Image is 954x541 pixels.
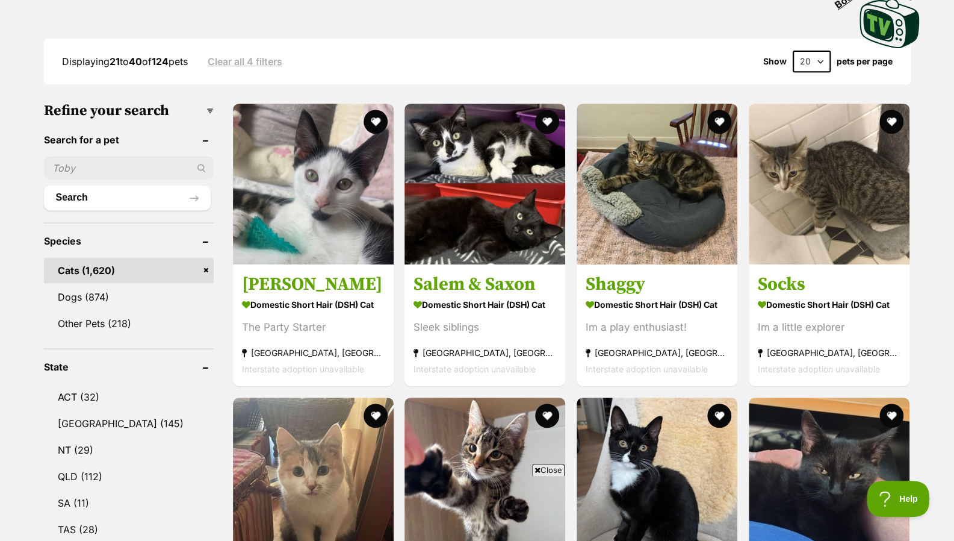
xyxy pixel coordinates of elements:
[414,319,556,336] div: Sleek siblings
[363,110,387,134] button: favourite
[414,273,556,296] h3: Salem & Saxon
[44,384,214,410] a: ACT (32)
[586,296,728,313] strong: Domestic Short Hair (DSH) Cat
[44,186,211,210] button: Search
[363,404,387,428] button: favourite
[44,311,214,336] a: Other Pets (218)
[577,264,737,386] a: Shaggy Domestic Short Hair (DSH) Cat Im a play enthusiast! [GEOGRAPHIC_DATA], [GEOGRAPHIC_DATA] I...
[44,437,214,463] a: NT (29)
[62,55,188,67] span: Displaying to of pets
[414,364,536,374] span: Interstate adoption unavailable
[404,104,565,264] img: Salem & Saxon - Domestic Short Hair (DSH) Cat
[233,104,394,264] img: Zeb Sanderson - Domestic Short Hair (DSH) Cat
[867,481,930,517] iframe: Help Scout Beacon - Open
[758,319,900,336] div: Im a little explorer
[44,258,214,283] a: Cats (1,620)
[837,57,893,66] label: pets per page
[586,364,708,374] span: Interstate adoption unavailable
[532,464,565,476] span: Close
[242,319,385,336] div: The Party Starter
[586,319,728,336] div: Im a play enthusiast!
[129,55,142,67] strong: 40
[414,345,556,361] strong: [GEOGRAPHIC_DATA], [GEOGRAPHIC_DATA]
[258,481,696,535] iframe: Advertisement
[879,110,903,134] button: favourite
[763,57,787,66] span: Show
[233,264,394,386] a: [PERSON_NAME] Domestic Short Hair (DSH) Cat The Party Starter [GEOGRAPHIC_DATA], [GEOGRAPHIC_DATA...
[44,284,214,310] a: Dogs (874)
[110,55,120,67] strong: 21
[586,273,728,296] h3: Shaggy
[404,264,565,386] a: Salem & Saxon Domestic Short Hair (DSH) Cat Sleek siblings [GEOGRAPHIC_DATA], [GEOGRAPHIC_DATA] I...
[758,296,900,313] strong: Domestic Short Hair (DSH) Cat
[749,104,909,264] img: Socks - Domestic Short Hair (DSH) Cat
[707,404,731,428] button: favourite
[414,296,556,313] strong: Domestic Short Hair (DSH) Cat
[44,490,214,516] a: SA (11)
[242,296,385,313] strong: Domestic Short Hair (DSH) Cat
[758,364,880,374] span: Interstate adoption unavailable
[44,236,214,246] header: Species
[242,364,364,374] span: Interstate adoption unavailable
[535,404,559,428] button: favourite
[44,102,214,119] h3: Refine your search
[586,345,728,361] strong: [GEOGRAPHIC_DATA], [GEOGRAPHIC_DATA]
[749,264,909,386] a: Socks Domestic Short Hair (DSH) Cat Im a little explorer [GEOGRAPHIC_DATA], [GEOGRAPHIC_DATA] Int...
[44,411,214,436] a: [GEOGRAPHIC_DATA] (145)
[879,404,903,428] button: favourite
[44,361,214,372] header: State
[242,345,385,361] strong: [GEOGRAPHIC_DATA], [GEOGRAPHIC_DATA]
[208,56,282,67] a: Clear all 4 filters
[758,345,900,361] strong: [GEOGRAPHIC_DATA], [GEOGRAPHIC_DATA]
[152,55,169,67] strong: 124
[707,110,731,134] button: favourite
[242,273,385,296] h3: [PERSON_NAME]
[44,157,214,180] input: Toby
[758,273,900,296] h3: Socks
[44,464,214,489] a: QLD (112)
[577,104,737,264] img: Shaggy - Domestic Short Hair (DSH) Cat
[535,110,559,134] button: favourite
[44,134,214,145] header: Search for a pet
